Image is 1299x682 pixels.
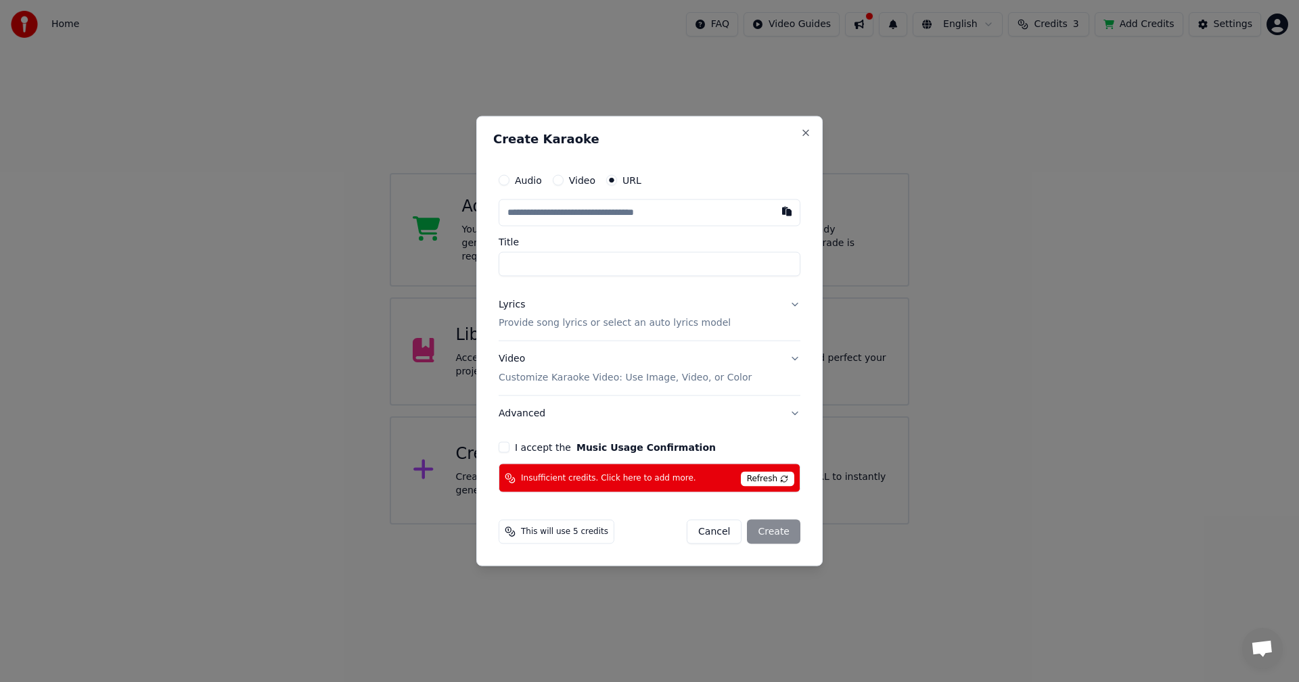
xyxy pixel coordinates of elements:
label: URL [622,175,641,185]
span: Insufficient credits. Click here to add more. [521,472,696,483]
button: I accept the [576,443,716,452]
button: VideoCustomize Karaoke Video: Use Image, Video, or Color [499,341,800,395]
span: This will use 5 credits [521,527,608,537]
div: Video [499,352,752,385]
h2: Create Karaoke [493,132,806,145]
div: Lyrics [499,297,525,311]
span: Refresh [741,472,794,487]
button: Cancel [687,520,742,544]
label: I accept the [515,443,716,452]
label: Title [499,237,800,246]
label: Audio [515,175,542,185]
button: Advanced [499,396,800,431]
p: Provide song lyrics or select an auto lyrics model [499,316,731,330]
label: Video [569,175,595,185]
p: Customize Karaoke Video: Use Image, Video, or Color [499,371,752,385]
button: LyricsProvide song lyrics or select an auto lyrics model [499,287,800,341]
